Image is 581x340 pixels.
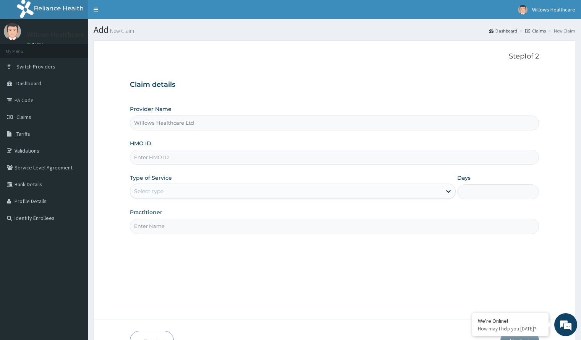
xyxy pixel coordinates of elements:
[16,80,41,87] span: Dashboard
[457,174,471,182] label: Days
[489,28,517,34] a: Dashboard
[16,114,31,120] span: Claims
[94,25,575,35] h1: Add
[130,208,162,216] label: Practitioner
[27,42,45,47] a: Online
[130,81,539,89] h3: Claim details
[130,174,172,182] label: Type of Service
[108,28,134,34] small: New Claim
[130,150,539,165] input: Enter HMO ID
[134,187,163,195] div: Select type
[518,5,528,15] img: User Image
[4,23,21,40] img: User Image
[547,28,575,34] li: New Claim
[525,28,546,34] a: Claims
[130,219,539,234] input: Enter Name
[130,140,151,147] label: HMO ID
[532,6,575,13] span: Willows Healthcare
[130,52,539,61] p: Step 1 of 2
[478,325,543,332] p: How may I help you today?
[27,31,84,38] p: Willows Healthcare
[16,130,30,137] span: Tariffs
[478,317,543,324] div: We're Online!
[130,105,172,113] label: Provider Name
[16,63,55,70] span: Switch Providers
